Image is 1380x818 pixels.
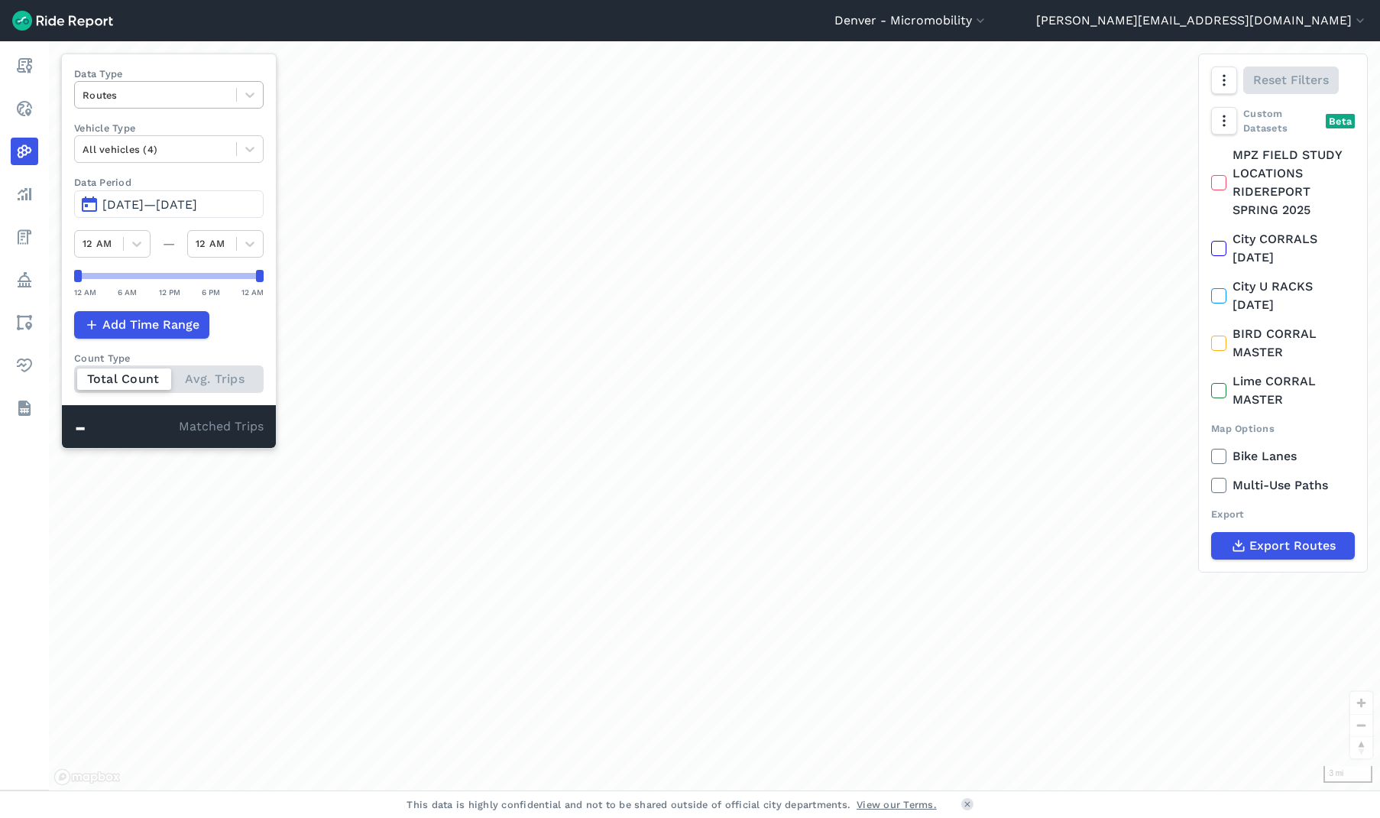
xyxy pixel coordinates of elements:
div: Export [1211,507,1355,521]
a: Report [11,52,38,80]
span: Add Time Range [102,316,199,334]
a: Areas [11,309,38,336]
label: Data Period [74,175,264,190]
a: Datasets [11,394,38,422]
div: - [74,417,179,437]
button: Reset Filters [1243,67,1339,94]
a: Realtime [11,95,38,122]
div: 12 PM [159,285,180,299]
span: [DATE]—[DATE] [102,197,197,212]
div: 12 AM [74,285,96,299]
label: Data Type [74,67,264,81]
img: Ride Report [12,11,113,31]
div: loading [49,41,1380,790]
label: Multi-Use Paths [1211,476,1355,495]
div: Matched Trips [62,405,276,448]
div: Map Options [1211,421,1355,436]
label: City U RACKS [DATE] [1211,278,1355,314]
label: Bike Lanes [1211,447,1355,466]
a: View our Terms. [857,797,937,812]
a: Fees [11,223,38,251]
label: BIRD CORRAL MASTER [1211,325,1355,362]
a: Heatmaps [11,138,38,165]
div: — [151,235,187,253]
div: Custom Datasets [1211,106,1355,135]
label: Vehicle Type [74,121,264,135]
label: City CORRALS [DATE] [1211,230,1355,267]
span: Export Routes [1249,537,1336,555]
div: Beta [1326,114,1355,128]
button: Denver - Micromobility [834,11,988,30]
button: Add Time Range [74,311,209,339]
a: Analyze [11,180,38,208]
div: Count Type [74,351,264,365]
span: Reset Filters [1253,71,1329,89]
div: 6 AM [118,285,137,299]
a: Health [11,352,38,379]
div: 12 AM [241,285,264,299]
label: Lime CORRAL MASTER [1211,372,1355,409]
label: MPZ FIELD STUDY LOCATIONS RIDEREPORT SPRING 2025 [1211,146,1355,219]
button: [DATE]—[DATE] [74,190,264,218]
button: Export Routes [1211,532,1355,560]
a: Policy [11,266,38,294]
button: [PERSON_NAME][EMAIL_ADDRESS][DOMAIN_NAME] [1036,11,1368,30]
div: 6 PM [202,285,220,299]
